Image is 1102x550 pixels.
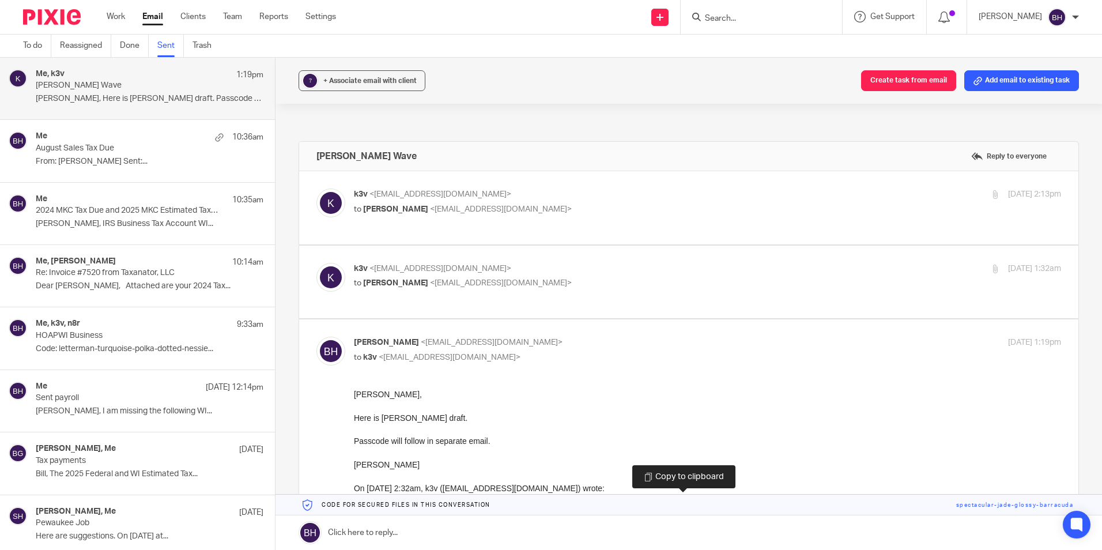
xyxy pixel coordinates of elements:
p: [PERSON_NAME], IRS Business Tax Account WI... [36,219,263,229]
a: Sent [157,35,184,57]
p: [DATE] [239,444,263,455]
span: to [354,205,361,213]
p: Dear [PERSON_NAME], Attached are your 2024 Tax... [36,281,263,291]
a: Settings [305,11,336,22]
button: Add email to existing task [964,70,1079,91]
button: Create task from email [861,70,956,91]
p: 1:19pm [236,69,263,81]
p: Pewaukee Job [36,518,218,528]
span: [PERSON_NAME] [363,279,428,287]
p: [DATE] 1:19pm [1008,337,1061,349]
label: Reply to everyone [968,148,1050,165]
p: HOAPWI Business [36,331,218,341]
p: Here are suggestions. On [DATE] at... [36,532,263,541]
a: To do [23,35,51,57]
p: [PERSON_NAME] [979,11,1042,22]
span: to [354,353,361,361]
p: [DATE] 1:32am [1008,263,1061,275]
p: 10:14am [232,257,263,268]
p: August Sales Tax Due [36,144,218,153]
img: svg%3E [9,194,27,213]
span: <[EMAIL_ADDRESS][DOMAIN_NAME]> [379,353,520,361]
p: Re: Invoice #7520 from Taxanator, LLC [36,268,218,278]
p: 2024 MKC Tax Due and 2025 MKC Estimated Tax Due [36,206,218,216]
span: <[EMAIL_ADDRESS][DOMAIN_NAME]> [369,190,511,198]
span: to [354,279,361,287]
span: + Associate email with client [323,77,417,84]
a: Team [223,11,242,22]
p: Tax payments [36,456,218,466]
h4: Me [36,131,47,141]
p: [PERSON_NAME] Wave [36,81,218,91]
img: svg%3E [1048,8,1066,27]
p: Sent payroll [36,393,218,403]
input: Search [704,14,807,24]
p: [PERSON_NAME], Here is [PERSON_NAME] draft. Passcode will... [36,94,263,104]
p: 9:33am [237,319,263,330]
span: <[EMAIL_ADDRESS][DOMAIN_NAME]> [430,279,572,287]
span: Get Support [870,13,915,21]
img: svg%3E [9,257,27,275]
img: svg%3E [9,319,27,337]
img: svg%3E [9,131,27,150]
div: ? [303,74,317,88]
h4: [PERSON_NAME], Me [36,507,116,517]
span: [PERSON_NAME] [354,338,419,346]
a: Reassigned [60,35,111,57]
h4: Me, k3v, n8r [36,319,80,329]
img: svg%3E [316,263,345,292]
a: Work [107,11,125,22]
button: ? + Associate email with client [299,70,425,91]
h4: [PERSON_NAME], Me [36,444,116,454]
p: Bill, The 2025 Federal and WI Estimated Tax... [36,469,263,479]
img: svg%3E [9,69,27,88]
h4: Me [36,382,47,391]
a: Trash [193,35,220,57]
h4: Me, k3v [36,69,65,79]
span: <[EMAIL_ADDRESS][DOMAIN_NAME]> [430,205,572,213]
h4: Me [36,194,47,204]
span: k3v [354,265,368,273]
a: Clients [180,11,206,22]
a: Done [120,35,149,57]
p: [PERSON_NAME], I am missing the following WI... [36,406,263,416]
a: Email [142,11,163,22]
span: [PERSON_NAME] [363,205,428,213]
p: Code: letterman-turquoise-polka-dotted-nessie... [36,344,263,354]
p: 10:35am [232,194,263,206]
img: svg%3E [316,337,345,366]
img: svg%3E [9,444,27,462]
p: [DATE] [239,507,263,518]
img: svg%3E [9,382,27,400]
a: Reports [259,11,288,22]
img: svg%3E [316,189,345,217]
p: From: [PERSON_NAME] Sent:... [36,157,263,167]
img: Pixie [23,9,81,25]
p: 10:36am [232,131,263,143]
h4: Me, [PERSON_NAME] [36,257,116,266]
span: <[EMAIL_ADDRESS][DOMAIN_NAME]> [421,338,563,346]
h4: [PERSON_NAME] Wave [316,150,417,162]
p: [DATE] 2:13pm [1008,189,1061,201]
span: k3v [363,353,377,361]
span: k3v [354,190,368,198]
p: [DATE] 12:14pm [206,382,263,393]
span: <[EMAIL_ADDRESS][DOMAIN_NAME]> [369,265,511,273]
img: svg%3E [9,507,27,525]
